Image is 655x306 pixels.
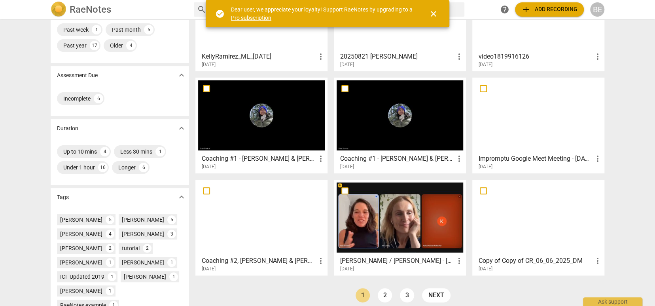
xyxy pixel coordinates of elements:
[422,288,451,302] a: next
[126,41,136,50] div: 4
[124,273,166,281] div: [PERSON_NAME]
[122,258,164,266] div: [PERSON_NAME]
[198,80,325,170] a: Coaching #1 - [PERSON_NAME] & [PERSON_NAME] - 2025_08_13 15_56 PDT - Recording[DATE]
[454,52,464,61] span: more_vert
[167,215,176,224] div: 5
[112,26,141,34] div: Past month
[60,273,104,281] div: ICF Updated 2019
[143,244,151,253] div: 2
[378,288,392,302] a: Page 2
[521,5,577,14] span: Add recording
[176,69,187,81] button: Show more
[63,163,95,171] div: Under 1 hour
[106,258,114,267] div: 1
[57,71,98,80] p: Assessment Due
[155,147,165,156] div: 1
[498,2,512,17] a: Help
[106,244,114,253] div: 2
[60,258,102,266] div: [PERSON_NAME]
[593,154,602,163] span: more_vert
[60,216,102,224] div: [PERSON_NAME]
[340,61,354,68] span: [DATE]
[51,2,187,17] a: LogoRaeNotes
[521,5,531,14] span: add
[316,52,326,61] span: more_vert
[356,288,370,302] a: Page 1 is your current page
[106,215,114,224] div: 5
[583,297,642,306] div: Ask support
[106,287,114,295] div: 1
[177,70,186,80] span: expand_more
[429,9,438,19] span: close
[515,2,584,17] button: Upload
[340,266,354,272] span: [DATE]
[57,193,69,201] p: Tags
[231,6,415,22] div: Dear user, we appreciate your loyalty! Support RaeNotes by upgrading to a
[340,154,454,163] h3: Coaching #1 - Cynthia & Tina - 2025_08_13 13_31 PDT - Recording
[177,192,186,202] span: expand_more
[316,256,326,266] span: more_vert
[144,25,153,34] div: 5
[202,256,316,266] h3: Coaching #2, Joan & Judy
[176,122,187,134] button: Show more
[120,148,152,156] div: Less 30 mins
[106,230,114,238] div: 4
[593,52,602,61] span: more_vert
[475,182,602,272] a: Copy of Copy of CR_06_06_2025_DM[DATE]
[177,124,186,133] span: expand_more
[110,42,123,49] div: Older
[176,191,187,203] button: Show more
[340,52,454,61] h3: 20250821 Daniel Lee
[122,230,164,238] div: [PERSON_NAME]
[479,256,593,266] h3: Copy of Copy of CR_06_06_2025_DM
[98,163,108,172] div: 16
[100,147,110,156] div: 4
[475,80,602,170] a: Impromptu Google Meet Meeting - [DATE][DATE]
[167,230,176,238] div: 3
[92,25,101,34] div: 1
[479,154,593,163] h3: Impromptu Google Meet Meeting - Aug 5 2025
[454,256,464,266] span: more_vert
[202,154,316,163] h3: Coaching #1 - Lisa & Tina - 2025_08_13 15_56 PDT - Recording
[70,4,111,15] h2: RaeNotes
[337,80,463,170] a: Coaching #1 - [PERSON_NAME] & [PERSON_NAME] - 2025_08_13 13_31 PDT - Recording[DATE]
[593,256,602,266] span: more_vert
[122,216,164,224] div: [PERSON_NAME]
[479,163,492,170] span: [DATE]
[169,272,178,281] div: 1
[202,266,216,272] span: [DATE]
[479,266,492,272] span: [DATE]
[118,163,136,171] div: Longer
[400,288,414,302] a: Page 3
[90,41,99,50] div: 17
[94,94,103,103] div: 6
[340,163,354,170] span: [DATE]
[340,256,454,266] h3: Kelly R / Jen C - Jun 26 2025
[479,52,593,61] h3: video1819916126
[231,15,271,21] a: Pro subscription
[63,95,91,103] div: Incomplete
[479,61,492,68] span: [DATE]
[454,154,464,163] span: more_vert
[63,42,87,49] div: Past year
[63,148,97,156] div: Up to 10 mins
[500,5,509,14] span: help
[215,9,225,19] span: check_circle
[63,26,89,34] div: Past week
[139,163,148,172] div: 6
[197,5,206,14] span: search
[202,163,216,170] span: [DATE]
[198,182,325,272] a: Coaching #2, [PERSON_NAME] & [PERSON_NAME][DATE]
[60,287,102,295] div: [PERSON_NAME]
[202,52,316,61] h3: KellyRamirez_ML_8.28.25
[108,272,116,281] div: 1
[316,154,326,163] span: more_vert
[122,244,140,252] div: tutorial
[202,61,216,68] span: [DATE]
[51,2,66,17] img: Logo
[424,4,443,23] button: Close
[57,124,78,133] p: Duration
[167,258,176,267] div: 1
[590,2,604,17] button: BE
